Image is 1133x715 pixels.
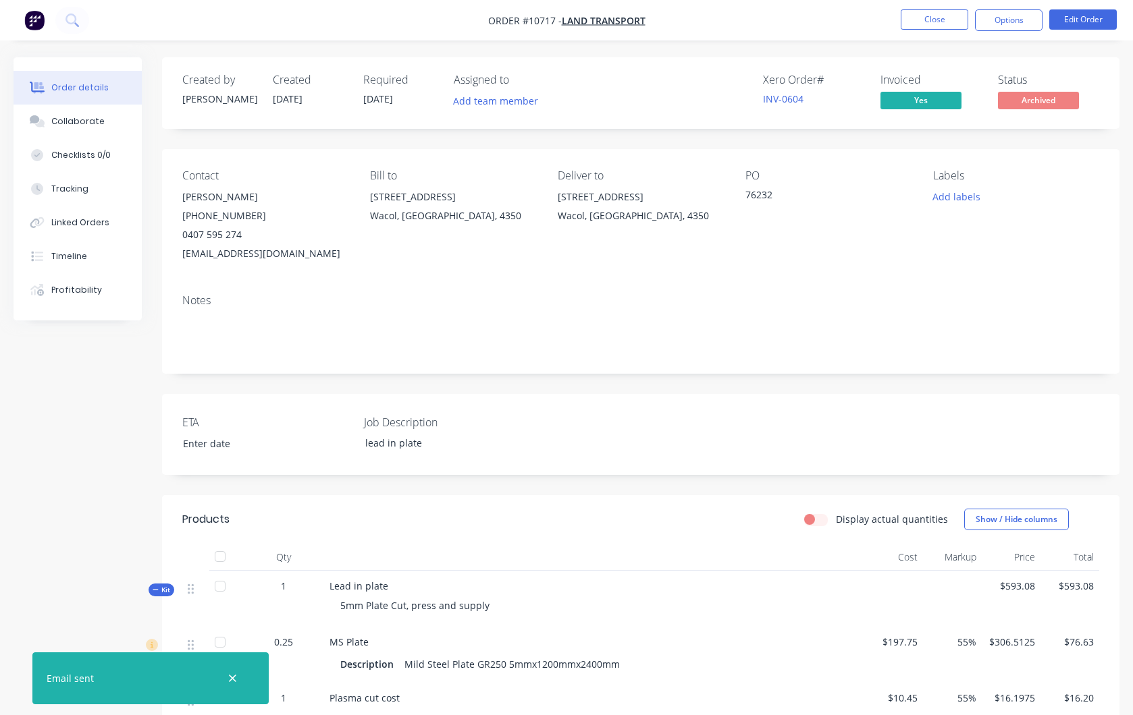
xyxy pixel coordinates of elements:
[982,544,1040,571] div: Price
[1040,544,1099,571] div: Total
[330,635,369,648] span: MS Plate
[182,414,351,430] label: ETA
[14,138,142,172] button: Checklists 0/0
[558,188,724,206] div: [STREET_ADDRESS]
[558,188,724,231] div: [STREET_ADDRESS]Wacol, [GEOGRAPHIC_DATA], 4350
[51,183,88,195] div: Tracking
[998,92,1079,109] span: Archived
[340,654,399,674] div: Description
[870,635,918,649] span: $197.75
[1046,579,1094,593] span: $593.08
[182,206,348,225] div: [PHONE_NUMBER]
[870,691,918,705] span: $10.45
[273,74,347,86] div: Created
[182,294,1099,307] div: Notes
[364,414,533,430] label: Job Description
[370,188,536,231] div: [STREET_ADDRESS]Wacol, [GEOGRAPHIC_DATA], 4350
[182,225,348,244] div: 0407 595 274
[340,599,490,612] span: 5mm Plate Cut, press and supply
[864,544,923,571] div: Cost
[745,188,912,206] div: 76232
[763,74,864,86] div: Xero Order #
[763,92,803,105] a: INV-0604
[14,239,142,273] button: Timeline
[149,583,174,596] div: Kit
[363,74,438,86] div: Required
[454,74,589,86] div: Assigned to
[933,169,1099,182] div: Labels
[273,92,302,105] span: [DATE]
[558,169,724,182] div: Deliver to
[1046,635,1094,649] span: $76.63
[182,92,257,106] div: [PERSON_NAME]
[1046,691,1094,705] span: $16.20
[926,188,988,206] button: Add labels
[243,544,324,571] div: Qty
[51,284,102,296] div: Profitability
[454,92,546,110] button: Add team member
[987,635,1035,649] span: $306.5125
[14,71,142,105] button: Order details
[1049,9,1117,30] button: Edit Order
[998,74,1099,86] div: Status
[24,10,45,30] img: Factory
[901,9,968,30] button: Close
[354,433,523,453] div: lead in plate
[370,206,536,225] div: Wacol, [GEOGRAPHIC_DATA], 4350
[51,217,109,229] div: Linked Orders
[51,149,111,161] div: Checklists 0/0
[14,105,142,138] button: Collaborate
[880,92,961,109] span: Yes
[923,544,982,571] div: Markup
[562,14,645,27] a: Land Transport
[51,115,105,127] div: Collaborate
[51,82,109,94] div: Order details
[488,14,562,27] span: Order #10717 -
[558,206,724,225] div: Wacol, [GEOGRAPHIC_DATA], 4350
[370,169,536,182] div: Bill to
[182,74,257,86] div: Created by
[14,172,142,206] button: Tracking
[745,169,912,182] div: PO
[987,579,1035,593] span: $593.08
[274,635,293,649] span: 0.25
[399,654,625,674] div: Mild Steel Plate GR250 5mmx1200mmx2400mm
[51,250,87,262] div: Timeline
[928,635,976,649] span: 55%
[14,206,142,239] button: Linked Orders
[836,512,948,526] label: Display actual quantities
[281,579,286,593] span: 1
[330,691,400,704] span: Plasma cut cost
[182,169,348,182] div: Contact
[363,92,393,105] span: [DATE]
[182,244,348,263] div: [EMAIL_ADDRESS][DOMAIN_NAME]
[182,511,230,527] div: Products
[880,74,982,86] div: Invoiced
[975,9,1043,31] button: Options
[174,434,342,454] input: Enter date
[14,273,142,307] button: Profitability
[153,585,170,595] span: Kit
[47,671,94,685] div: Email sent
[928,691,976,705] span: 55%
[182,188,348,206] div: [PERSON_NAME]
[446,92,546,110] button: Add team member
[370,188,536,206] div: [STREET_ADDRESS]
[281,691,286,705] span: 1
[987,691,1035,705] span: $16.1975
[330,579,388,592] span: Lead in plate
[964,509,1069,530] button: Show / Hide columns
[182,188,348,263] div: [PERSON_NAME][PHONE_NUMBER]0407 595 274[EMAIL_ADDRESS][DOMAIN_NAME]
